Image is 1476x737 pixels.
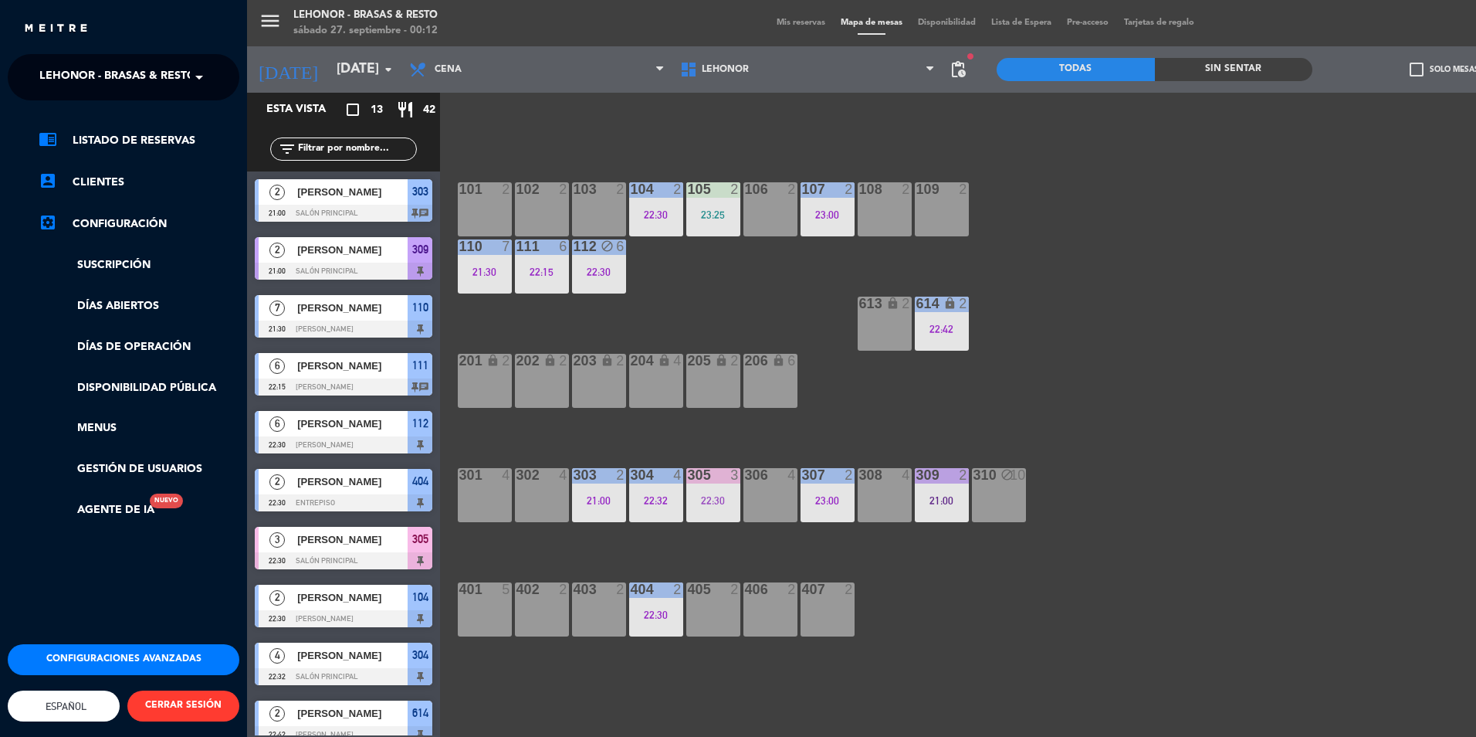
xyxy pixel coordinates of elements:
[39,460,239,478] a: Gestión de usuarios
[39,172,57,190] i: account_box
[296,141,416,158] input: Filtrar por nombre...
[297,242,408,258] span: [PERSON_NAME]
[297,647,408,664] span: [PERSON_NAME]
[297,589,408,606] span: [PERSON_NAME]
[23,23,89,35] img: MEITRE
[39,130,57,148] i: chrome_reader_mode
[39,173,239,192] a: account_boxClientes
[42,701,86,712] span: Español
[269,185,285,200] span: 2
[269,648,285,664] span: 4
[150,494,183,508] div: Nuevo
[8,644,239,675] button: Configuraciones avanzadas
[39,419,239,437] a: Menus
[278,140,296,158] i: filter_list
[412,356,428,375] span: 111
[39,215,239,233] a: Configuración
[269,532,285,548] span: 3
[39,213,57,232] i: settings_applications
[39,501,154,519] a: Agente de IANuevo
[371,101,383,119] span: 13
[297,416,408,432] span: [PERSON_NAME]
[297,358,408,374] span: [PERSON_NAME]
[412,240,428,259] span: 309
[297,532,408,548] span: [PERSON_NAME]
[255,100,358,119] div: Esta vista
[412,414,428,433] span: 112
[396,100,415,119] i: restaurant
[297,300,408,316] span: [PERSON_NAME]
[297,184,408,200] span: [PERSON_NAME]
[344,100,362,119] i: crop_square
[412,298,428,317] span: 110
[39,256,239,274] a: Suscripción
[412,646,428,664] span: 304
[39,61,196,93] span: Lehonor - Brasas & Resto
[39,379,239,397] a: Disponibilidad pública
[423,101,435,119] span: 42
[269,358,285,374] span: 6
[127,691,239,722] button: CERRAR SESIÓN
[412,588,428,606] span: 104
[269,301,285,316] span: 7
[412,472,428,491] span: 404
[297,705,408,722] span: [PERSON_NAME]
[39,131,239,150] a: chrome_reader_modeListado de Reservas
[412,704,428,722] span: 614
[269,590,285,606] span: 2
[39,338,239,356] a: Días de Operación
[269,416,285,432] span: 6
[39,297,239,315] a: Días abiertos
[297,474,408,490] span: [PERSON_NAME]
[412,530,428,549] span: 305
[269,243,285,258] span: 2
[269,474,285,490] span: 2
[269,706,285,722] span: 2
[412,182,428,201] span: 303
